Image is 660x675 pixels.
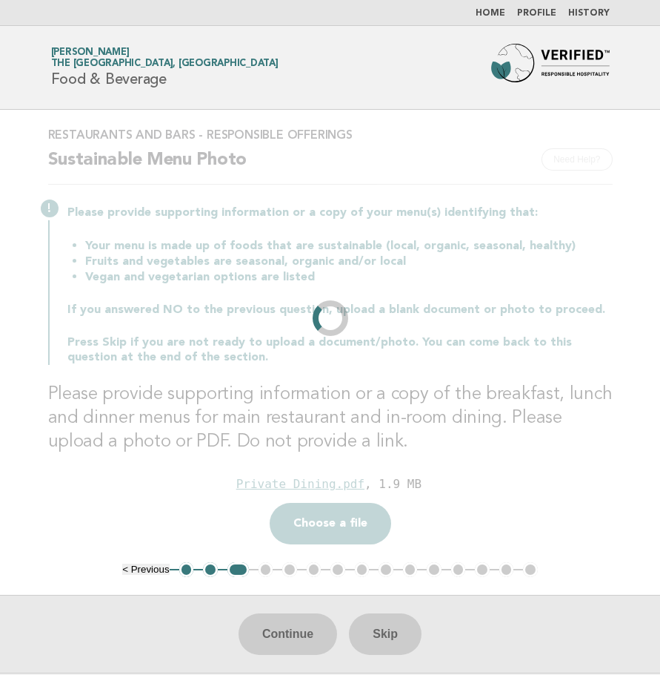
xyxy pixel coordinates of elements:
div: , 1.9 MB [364,477,421,491]
div: Private Dining.pdf [236,477,364,491]
h1: Food & Beverage [51,48,279,87]
h2: Sustainable Menu Photo [48,148,613,185]
a: History [568,9,610,18]
img: Forbes Travel Guide [491,44,610,91]
p: If you answered NO to the previous question, upload a blank document or photo to proceed. [67,303,613,317]
p: Please provide supporting information or a copy of your menu(s) identifying that: [67,205,613,220]
li: Your menu is made up of foods that are sustainable (local, organic, seasonal, healthy) [85,238,613,254]
a: [PERSON_NAME]The [GEOGRAPHIC_DATA], [GEOGRAPHIC_DATA] [51,47,279,68]
li: Vegan and vegetarian options are listed [85,269,613,285]
span: The [GEOGRAPHIC_DATA], [GEOGRAPHIC_DATA] [51,59,279,69]
p: Press Skip if you are not ready to upload a document/photo. You can come back to this question at... [67,335,613,365]
h3: Restaurants and Bars - Responsible Offerings [48,128,613,142]
a: Profile [517,9,556,18]
li: Fruits and vegetables are seasonal, organic and/or local [85,254,613,269]
a: Home [476,9,505,18]
h3: Please provide supporting information or a copy of the breakfast, lunch and dinner menus for main... [48,383,613,454]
